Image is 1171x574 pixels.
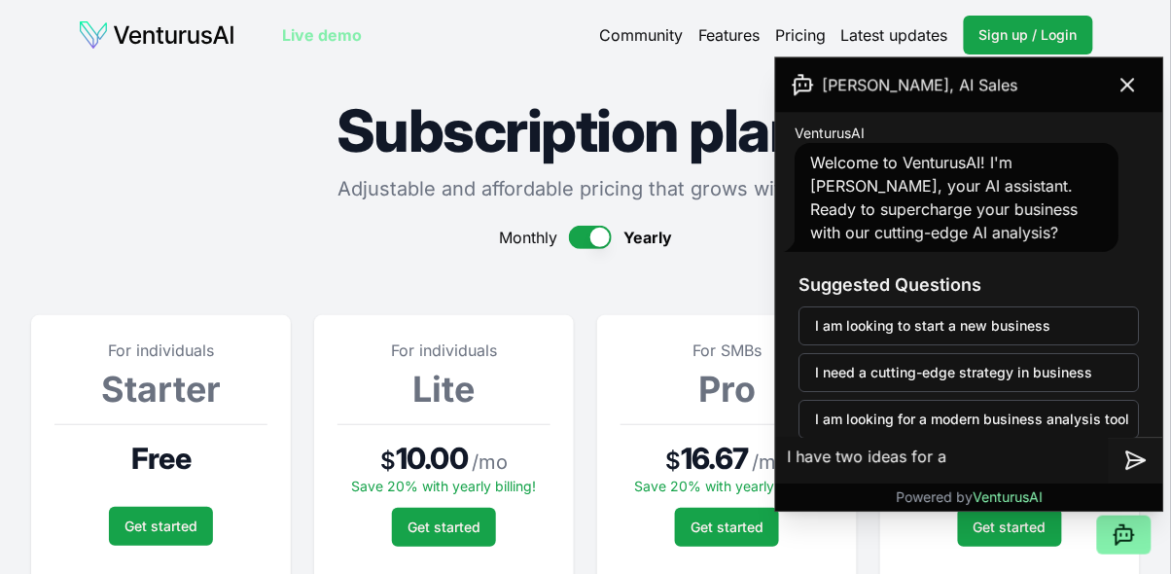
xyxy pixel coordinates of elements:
a: Live demo [282,23,362,47]
h1: Subscription plans [31,101,1140,160]
a: Get started [958,508,1062,547]
p: For individuals [337,339,550,362]
h3: Pro [621,370,834,409]
a: Community [599,23,683,47]
a: Features [698,23,760,47]
p: For SMBs [621,339,834,362]
a: Get started [109,507,213,546]
span: $ [665,446,681,477]
span: Monthly [499,226,557,249]
p: Adjustable and affordable pricing that grows with you [31,175,1140,202]
h3: Starter [54,370,267,409]
span: VenturusAI [796,124,866,143]
span: 10.00 [396,441,468,476]
span: VenturusAI [973,488,1043,505]
textarea: I have two ideas for a [776,438,1109,484]
span: Yearly [623,226,672,249]
span: / mo [753,448,789,476]
p: For individuals [54,339,267,362]
span: [PERSON_NAME], AI Sales [823,73,1018,96]
span: Free [131,441,191,476]
span: $ [380,446,396,477]
img: logo [78,19,235,51]
button: I am looking to start a new business [799,306,1140,345]
a: Get started [675,508,779,547]
span: Welcome to VenturusAI! I'm [PERSON_NAME], your AI assistant. Ready to supercharge your business w... [811,153,1079,242]
span: 16.67 [681,441,748,476]
a: Get started [392,508,496,547]
span: / mo [472,448,508,476]
h3: Suggested Questions [799,271,1140,299]
button: I need a cutting-edge strategy in business [799,353,1140,392]
a: Latest updates [841,23,948,47]
span: Save 20% with yearly billing! [635,478,820,494]
h3: Lite [337,370,550,409]
a: Pricing [775,23,826,47]
a: Sign up / Login [964,16,1093,54]
p: Powered by [896,487,1043,507]
span: Save 20% with yearly billing! [352,478,537,494]
span: Sign up / Login [979,25,1078,45]
button: I am looking for a modern business analysis tool [799,400,1140,439]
